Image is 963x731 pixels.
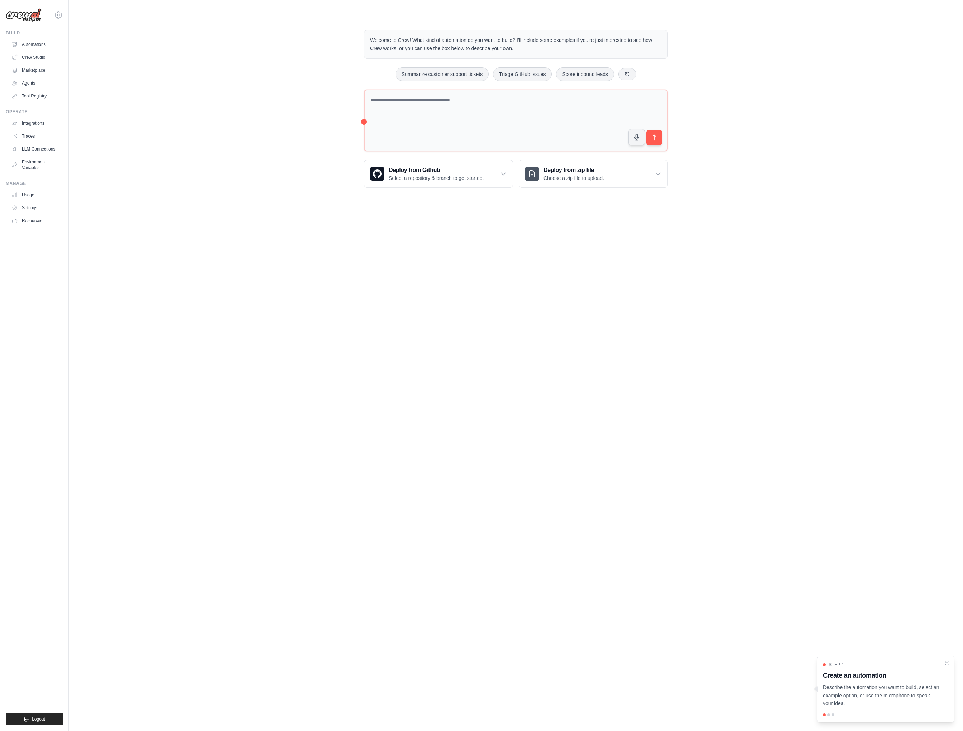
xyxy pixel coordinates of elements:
[6,109,63,115] div: Operate
[9,202,63,214] a: Settings
[9,130,63,142] a: Traces
[9,90,63,102] a: Tool Registry
[9,156,63,173] a: Environment Variables
[9,189,63,201] a: Usage
[6,181,63,186] div: Manage
[543,166,604,175] h3: Deploy from zip file
[823,670,940,680] h3: Create an automation
[493,67,552,81] button: Triage GitHub issues
[9,215,63,226] button: Resources
[9,77,63,89] a: Agents
[9,64,63,76] a: Marketplace
[6,8,42,22] img: Logo
[9,118,63,129] a: Integrations
[829,662,844,668] span: Step 1
[9,143,63,155] a: LLM Connections
[9,39,63,50] a: Automations
[823,683,940,708] p: Describe the automation you want to build, select an example option, or use the microphone to spe...
[22,218,42,224] span: Resources
[556,67,614,81] button: Score inbound leads
[32,716,45,722] span: Logout
[370,36,662,53] p: Welcome to Crew! What kind of automation do you want to build? I'll include some examples if you'...
[543,175,604,182] p: Choose a zip file to upload.
[9,52,63,63] a: Crew Studio
[6,30,63,36] div: Build
[389,175,484,182] p: Select a repository & branch to get started.
[6,713,63,725] button: Logout
[944,660,950,666] button: Close walkthrough
[396,67,489,81] button: Summarize customer support tickets
[389,166,484,175] h3: Deploy from Github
